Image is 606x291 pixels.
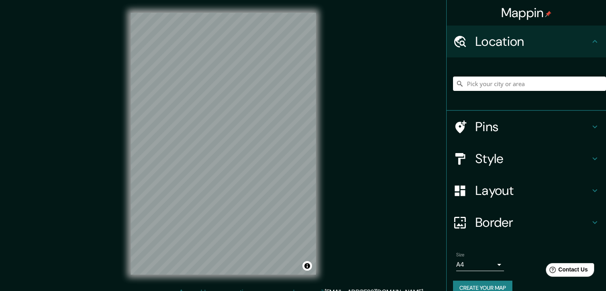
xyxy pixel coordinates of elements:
div: Border [447,206,606,238]
h4: Pins [475,119,590,135]
h4: Border [475,214,590,230]
div: Layout [447,175,606,206]
div: Location [447,26,606,57]
h4: Mappin [501,5,552,21]
h4: Style [475,151,590,167]
input: Pick your city or area [453,77,606,91]
h4: Location [475,33,590,49]
img: pin-icon.png [545,11,551,17]
div: Pins [447,111,606,143]
h4: Layout [475,183,590,199]
div: Style [447,143,606,175]
div: A4 [456,258,504,271]
label: Size [456,252,465,258]
button: Toggle attribution [302,261,312,271]
canvas: Map [131,13,316,275]
iframe: Help widget launcher [535,260,597,282]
